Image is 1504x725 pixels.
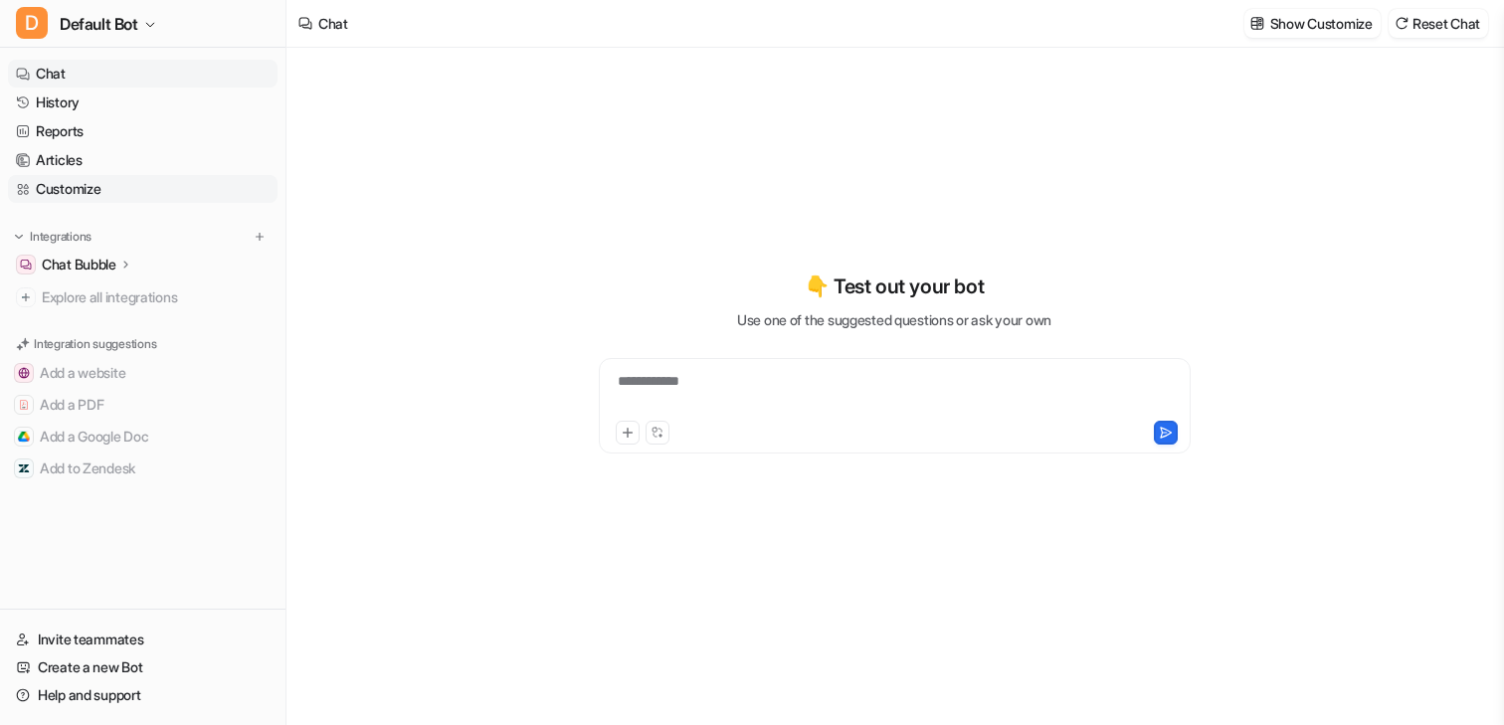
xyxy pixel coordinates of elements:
[42,255,116,274] p: Chat Bubble
[8,389,278,421] button: Add a PDFAdd a PDF
[42,281,270,313] span: Explore all integrations
[8,117,278,145] a: Reports
[18,431,30,443] img: Add a Google Doc
[1395,16,1409,31] img: reset
[16,7,48,39] span: D
[16,287,36,307] img: explore all integrations
[1389,9,1488,38] button: Reset Chat
[8,227,97,247] button: Integrations
[18,462,30,474] img: Add to Zendesk
[34,335,156,353] p: Integration suggestions
[12,230,26,244] img: expand menu
[1250,16,1264,31] img: customize
[737,309,1051,330] p: Use one of the suggested questions or ask your own
[8,357,278,389] button: Add a websiteAdd a website
[30,229,92,245] p: Integrations
[1270,13,1373,34] p: Show Customize
[8,653,278,681] a: Create a new Bot
[8,626,278,653] a: Invite teammates
[8,453,278,484] button: Add to ZendeskAdd to Zendesk
[60,10,138,38] span: Default Bot
[8,146,278,174] a: Articles
[8,283,278,311] a: Explore all integrations
[1244,9,1381,38] button: Show Customize
[8,175,278,203] a: Customize
[8,681,278,709] a: Help and support
[8,60,278,88] a: Chat
[8,89,278,116] a: History
[805,272,984,301] p: 👇 Test out your bot
[18,367,30,379] img: Add a website
[253,230,267,244] img: menu_add.svg
[318,13,348,34] div: Chat
[18,399,30,411] img: Add a PDF
[8,421,278,453] button: Add a Google DocAdd a Google Doc
[20,259,32,271] img: Chat Bubble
